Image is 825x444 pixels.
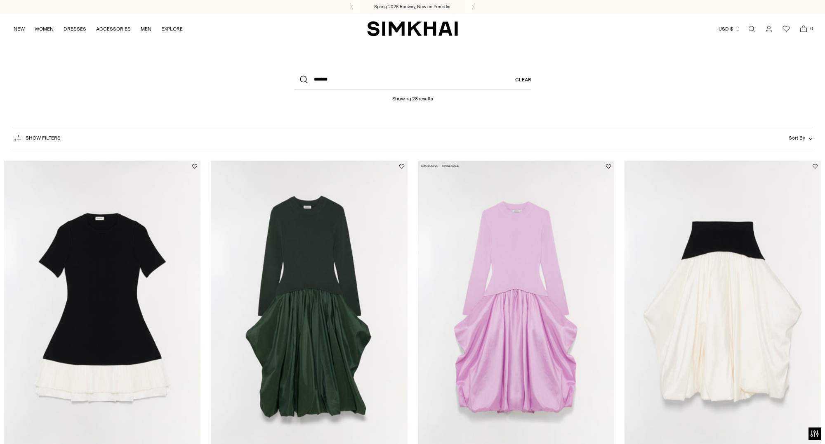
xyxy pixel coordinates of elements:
[35,20,54,38] a: WOMEN
[64,20,86,38] a: DRESSES
[294,70,314,90] button: Search
[789,135,805,141] span: Sort By
[719,20,740,38] button: USD $
[374,4,451,10] a: Spring 2026 Runway, Now on Preorder
[778,21,794,37] a: Wishlist
[96,20,131,38] a: ACCESSORIES
[515,70,531,90] a: Clear
[141,20,151,38] a: MEN
[743,21,760,37] a: Open search modal
[367,21,458,37] a: SIMKHAI
[808,25,815,32] span: 0
[761,21,777,37] a: Go to the account page
[789,133,813,142] button: Sort By
[14,20,25,38] a: NEW
[161,20,183,38] a: EXPLORE
[26,135,61,141] span: Show Filters
[12,131,61,145] button: Show Filters
[392,90,433,102] h1: Showing 28 results
[795,21,812,37] a: Open cart modal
